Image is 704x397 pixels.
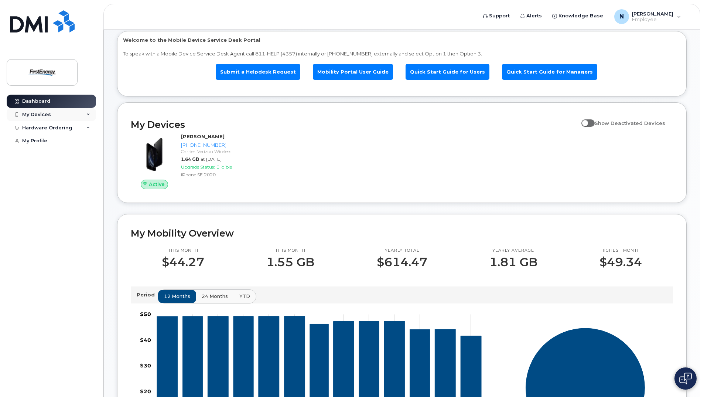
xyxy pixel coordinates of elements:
[478,9,515,23] a: Support
[181,148,257,155] div: Carrier: Verizon Wireless
[131,228,673,239] h2: My Mobility Overview
[140,337,151,343] tspan: $40
[162,248,204,254] p: This month
[406,64,489,80] a: Quick Start Guide for Users
[313,64,393,80] a: Mobility Portal User Guide
[489,12,510,20] span: Support
[123,37,681,44] p: Welcome to the Mobile Device Service Desk Portal
[140,388,151,395] tspan: $20
[137,137,172,172] img: image20231002-3703462-2fle3a.jpeg
[149,181,165,188] span: Active
[526,12,542,20] span: Alerts
[502,64,597,80] a: Quick Start Guide for Managers
[632,17,673,23] span: Employee
[679,373,692,384] img: Open chat
[131,133,260,189] a: Active[PERSON_NAME][PHONE_NUMBER]Carrier: Verizon Wireless1.64 GBat [DATE]Upgrade Status:Eligible...
[266,255,314,269] p: 1.55 GB
[489,248,537,254] p: Yearly average
[131,119,578,130] h2: My Devices
[558,12,603,20] span: Knowledge Base
[181,142,257,149] div: [PHONE_NUMBER]
[202,293,228,300] span: 24 months
[239,293,250,300] span: YTD
[515,9,547,23] a: Alerts
[266,248,314,254] p: This month
[595,120,665,126] span: Show Deactivated Devices
[140,311,151,318] tspan: $50
[181,133,225,139] strong: [PERSON_NAME]
[201,156,222,162] span: at [DATE]
[181,156,199,162] span: 1.64 GB
[599,248,642,254] p: Highest month
[547,9,608,23] a: Knowledge Base
[181,164,215,170] span: Upgrade Status:
[216,64,300,80] a: Submit a Helpdesk Request
[123,50,681,57] p: To speak with a Mobile Device Service Desk Agent call 811-HELP (4357) internally or [PHONE_NUMBER...
[181,172,257,178] div: iPhone SE 2020
[609,9,686,24] div: Nicolas
[377,248,427,254] p: Yearly total
[216,164,232,170] span: Eligible
[489,255,537,269] p: 1.81 GB
[581,116,587,122] input: Show Deactivated Devices
[632,11,673,17] span: [PERSON_NAME]
[162,255,204,269] p: $44.27
[137,291,158,298] p: Period
[140,363,151,369] tspan: $30
[599,255,642,269] p: $49.34
[619,12,624,21] span: N
[377,255,427,269] p: $614.47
